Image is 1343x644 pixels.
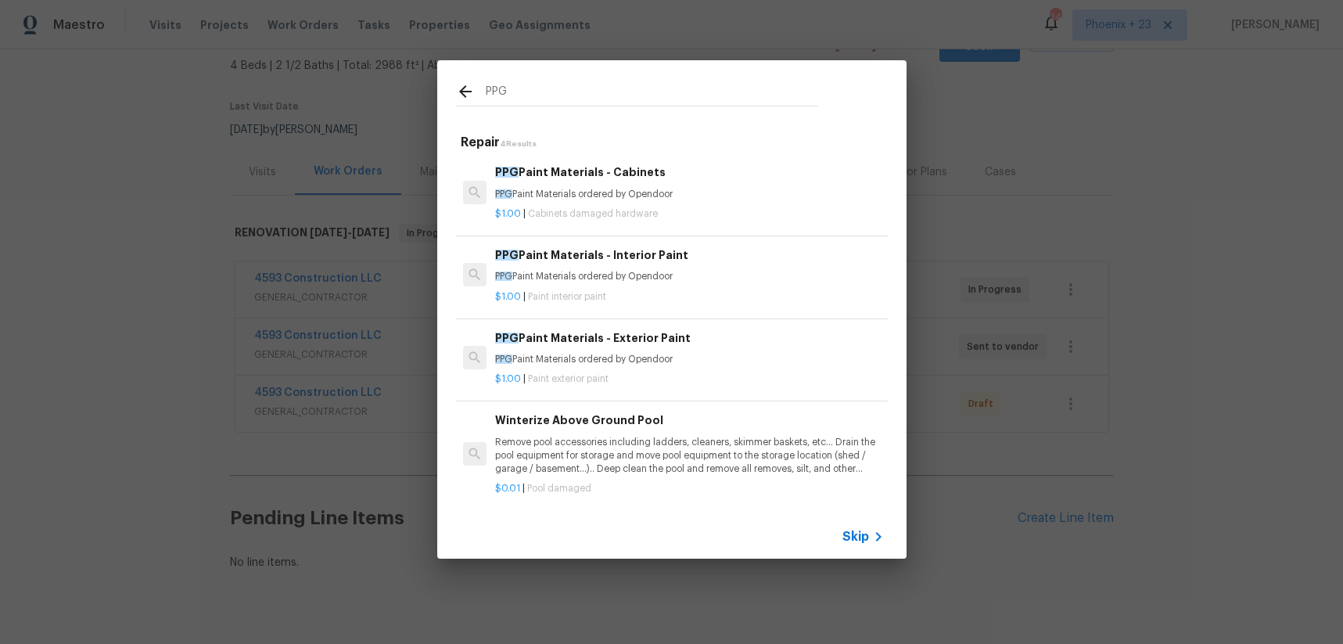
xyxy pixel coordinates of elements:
[495,329,883,347] h6: Paint Materials - Exterior Paint
[495,189,512,199] span: PPG
[495,292,521,301] span: $1.00
[528,374,609,383] span: Paint exterior paint
[495,482,883,495] p: |
[495,436,883,476] p: Remove pool accessories including ladders, cleaners, skimmer baskets, etc… Drain the pool equipme...
[461,135,888,151] h5: Repair
[500,140,537,148] span: 4 Results
[495,188,883,201] p: Paint Materials ordered by Opendoor
[495,372,883,386] p: |
[495,412,883,429] h6: Winterize Above Ground Pool
[495,333,519,344] span: PPG
[495,270,883,283] p: Paint Materials ordered by Opendoor
[495,484,520,493] span: $0.01
[495,290,883,304] p: |
[495,353,883,366] p: Paint Materials ordered by Opendoor
[842,529,869,545] span: Skip
[495,374,521,383] span: $1.00
[528,292,606,301] span: Paint interior paint
[495,272,512,281] span: PPG
[495,246,883,264] h6: Paint Materials - Interior Paint
[486,82,817,106] input: Search issues or repairs
[528,209,658,218] span: Cabinets damaged hardware
[495,164,883,181] h6: Paint Materials - Cabinets
[495,207,883,221] p: |
[495,354,512,364] span: PPG
[495,209,521,218] span: $1.00
[495,250,519,261] span: PPG
[495,167,519,178] span: PPG
[527,484,591,493] span: Pool damaged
